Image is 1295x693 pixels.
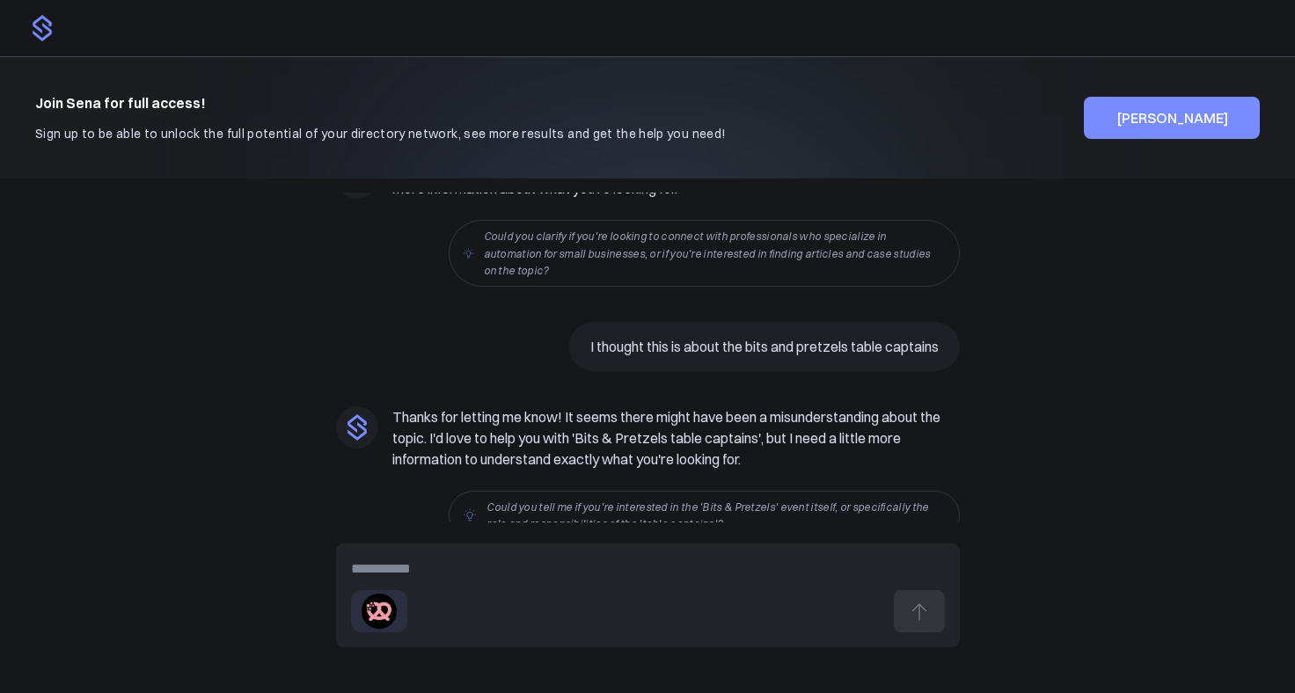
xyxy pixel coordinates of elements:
img: bitsandpretzels.com [362,594,397,629]
button: [PERSON_NAME] [1084,97,1260,139]
h4: Join Sena for full access! [35,92,726,113]
p: Thanks for letting me know! It seems there might have been a misunderstanding about the topic. I'... [392,406,960,470]
p: Sign up to be able to unlock the full potential of your directory network, see more results and g... [35,124,726,143]
p: Could you tell me if you're interested in the 'Bits & Pretzels' event itself, or specifically the... [487,499,944,532]
p: Could you clarify if you're looking to connect with professionals who specialize in automation fo... [484,228,945,279]
p: I thought this is about the bits and pretzels table captains [590,336,939,357]
img: logo.png [28,14,56,42]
